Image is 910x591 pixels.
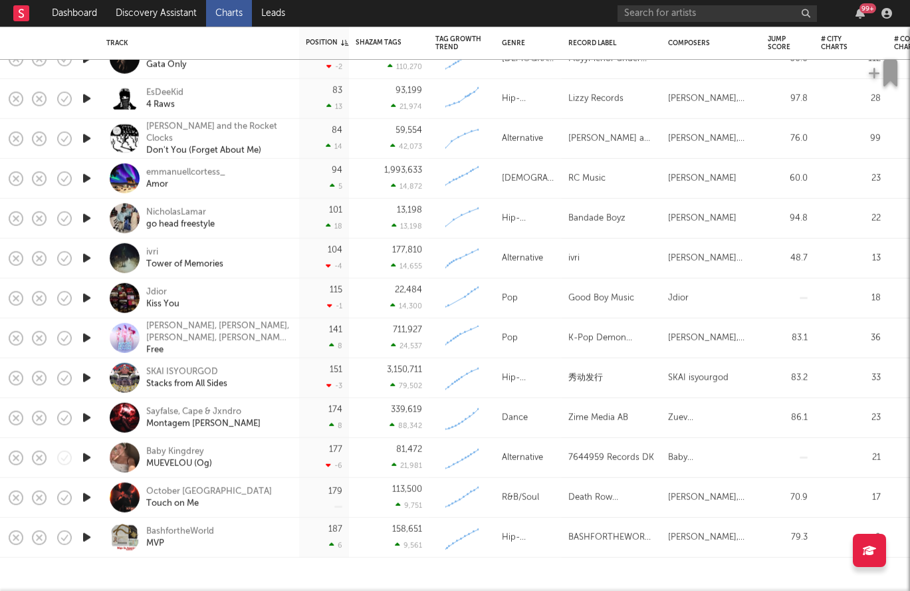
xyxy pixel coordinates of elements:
div: Baby Kingdrey [146,445,212,457]
div: 33 [821,370,881,386]
div: 110,270 [388,62,422,71]
div: 18 [326,222,342,231]
div: BASHFORTHEWORLDLLC [568,529,655,545]
div: 8 [329,421,342,430]
div: 23 [821,170,881,186]
div: -1 [327,302,342,310]
div: -3 [326,382,342,390]
div: 17 [821,489,881,505]
input: Search for artists [618,5,817,22]
div: 113,500 [392,485,422,494]
div: BashfortheWorld [146,525,214,537]
div: 94 [332,166,342,175]
div: -6 [326,461,342,470]
div: ivri [146,246,223,258]
div: emmanuellcortess_ [146,166,225,178]
div: Alternative [502,130,543,146]
div: Hip-Hop/Rap [502,90,555,106]
a: Baby KingdreyMUEVELOU (Og) [146,445,212,469]
div: Zime Media AB [568,410,628,425]
div: 711,927 [393,326,422,334]
div: Baby [PERSON_NAME] [668,449,754,465]
div: 14 [326,142,342,151]
div: Alternative [502,449,543,465]
div: [PERSON_NAME], [PERSON_NAME] [668,529,754,545]
div: Touch on Me [146,497,272,509]
div: 99 + [859,3,876,13]
div: Kiss You [146,298,179,310]
div: [PERSON_NAME], [PERSON_NAME], [PERSON_NAME], [PERSON_NAME] & KPop Demon Hunters Cast [146,320,289,344]
div: 24,537 [391,342,422,350]
div: 秀动发行 [568,370,603,386]
div: Amor [146,178,225,190]
div: 48.7 [768,250,808,266]
div: Record Label [568,39,648,47]
div: [DEMOGRAPHIC_DATA] [502,170,555,186]
div: SKAI ISYOURGOD [146,366,227,378]
a: [PERSON_NAME], [PERSON_NAME], [PERSON_NAME], [PERSON_NAME] & KPop Demon Hunters CastFree [146,320,289,356]
div: Lizzy Records [568,90,624,106]
div: 42,073 [390,142,422,151]
div: Bandade Boyz [568,210,626,226]
div: ivri [568,250,580,266]
div: 81,472 [396,445,422,454]
div: Jdior [668,290,689,306]
div: 97.8 [768,90,808,106]
div: Good Boy Music [568,290,634,306]
div: Sayfalse, Cape & Jxndro [146,406,261,417]
div: 84 [332,126,342,135]
div: Hip-Hop/Rap [502,529,555,545]
a: EsDeeKid4 Raws [146,86,183,110]
div: 9,751 [396,501,422,510]
div: [PERSON_NAME], EsDeeKid [668,90,754,106]
div: [PERSON_NAME] [668,210,737,226]
div: 22 [821,210,881,226]
div: 141 [329,326,342,334]
div: Hip-Hop/Rap [502,370,555,386]
div: 28 [821,90,881,106]
div: 36 [821,330,881,346]
div: 79,502 [390,382,422,390]
div: Gata Only [146,59,286,70]
div: [PERSON_NAME] and the Rocket Clocks [568,130,655,146]
div: 21 [821,449,881,465]
div: 86.1 [768,410,808,425]
div: 83.1 [768,330,808,346]
div: [PERSON_NAME], [PERSON_NAME], October [GEOGRAPHIC_DATA][PERSON_NAME] Letter [668,489,758,505]
div: Track [106,39,286,47]
a: Sayfalse, Cape & JxndroMontagem [PERSON_NAME] [146,406,261,429]
div: 3,150,711 [387,366,422,374]
div: 101 [329,206,342,215]
div: RC Music [568,170,606,186]
div: 93,199 [396,86,422,95]
a: BashfortheWorldMVP [146,525,214,549]
div: [PERSON_NAME], [PERSON_NAME] [668,130,754,146]
div: Shazam Tags [356,39,402,47]
div: Genre [502,39,548,47]
div: Stacks from All Sides [146,378,227,390]
div: Hip-Hop/Rap [502,210,555,226]
div: 6 [329,541,342,550]
div: 115 [330,286,342,295]
div: Dance [502,410,528,425]
div: 59,554 [396,126,422,135]
div: 104 [328,246,342,255]
div: # City Charts [821,35,861,51]
div: -4 [326,262,342,271]
div: Free [146,344,289,356]
div: [PERSON_NAME] and the Rocket Clocks [146,120,289,144]
div: 1,993,633 [384,166,422,175]
div: 179 [328,487,342,496]
a: SKAI ISYOURGODStacks from All Sides [146,366,227,390]
div: 4 Raws [146,98,183,110]
div: Tag Growth Trend [435,35,482,51]
div: 174 [328,406,342,414]
div: Zuev [PERSON_NAME], [PERSON_NAME] [PERSON_NAME] [PERSON_NAME] [668,410,754,425]
div: -2 [326,62,342,71]
div: 9 [821,529,881,545]
div: Pop [502,330,518,346]
div: Montagem [PERSON_NAME] [146,417,261,429]
div: Jump Score [768,35,790,51]
div: 83 [332,86,342,95]
div: Pop [502,290,518,306]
